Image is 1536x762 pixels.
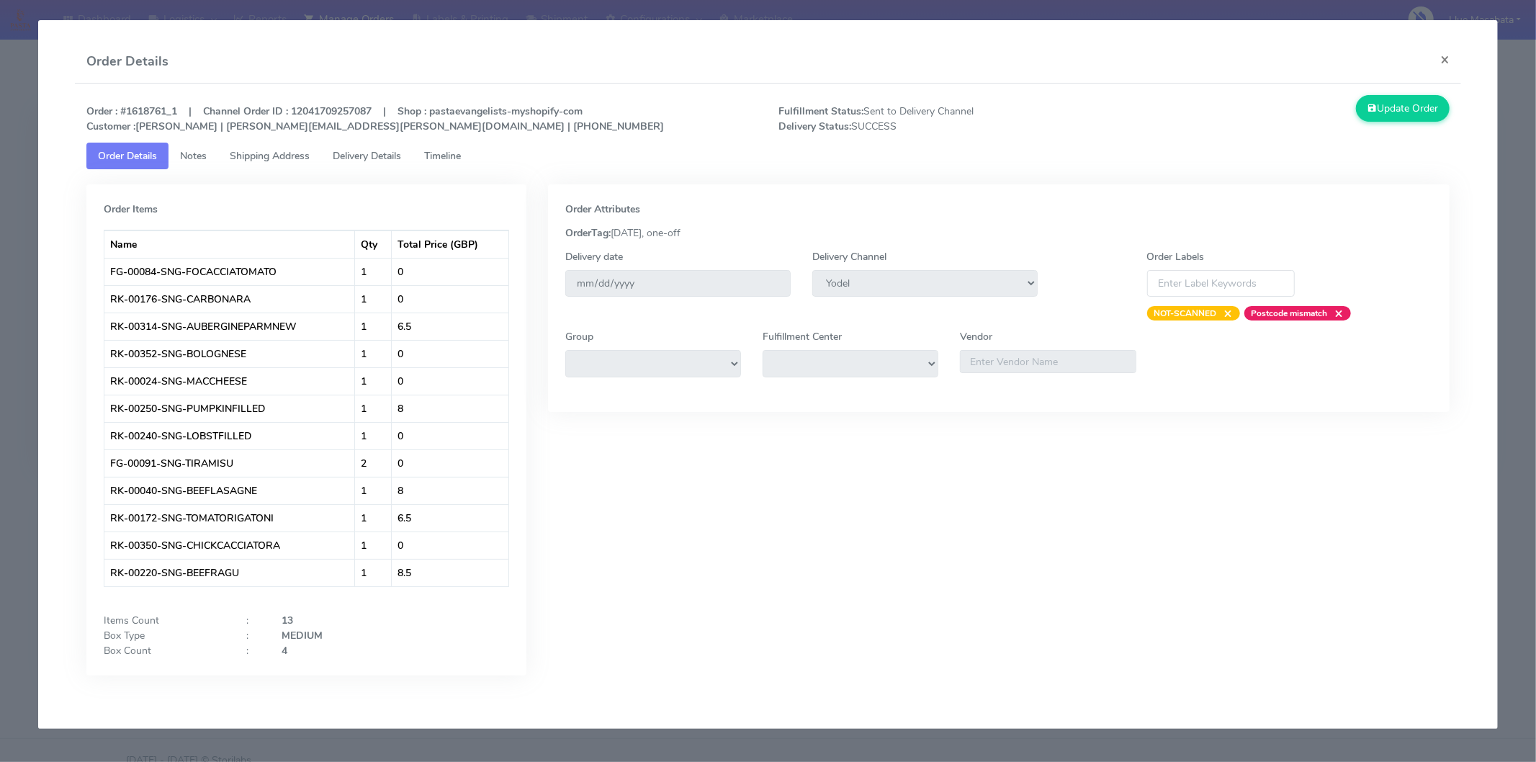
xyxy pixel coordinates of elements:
th: Total Price (GBP) [392,230,508,258]
div: Box Count [93,643,235,658]
span: Shipping Address [230,149,310,163]
strong: Delivery Status: [778,120,851,133]
span: Notes [180,149,207,163]
td: 1 [355,477,392,504]
ul: Tabs [86,143,1450,169]
strong: NOT-SCANNED [1154,308,1217,319]
td: FG-00091-SNG-TIRAMISU [104,449,355,477]
td: 6.5 [392,313,508,340]
td: 1 [355,285,392,313]
td: RK-00314-SNG-AUBERGINEPARMNEW [104,313,355,340]
td: 0 [392,340,508,367]
td: RK-00240-SNG-LOBSTFILLED [104,422,355,449]
strong: MEDIUM [282,629,323,642]
button: Update Order [1356,95,1450,122]
td: 1 [355,340,392,367]
td: RK-00352-SNG-BOLOGNESE [104,340,355,367]
td: 1 [355,395,392,422]
span: Order Details [98,149,157,163]
th: Name [104,230,355,258]
td: RK-00220-SNG-BEEFRAGU [104,559,355,586]
td: 1 [355,422,392,449]
td: 1 [355,313,392,340]
div: : [235,613,271,628]
td: 0 [392,285,508,313]
td: 0 [392,422,508,449]
td: 1 [355,258,392,285]
label: Vendor [960,329,992,344]
th: Qty [355,230,392,258]
strong: Customer : [86,120,135,133]
strong: Order Attributes [565,202,640,216]
label: Order Labels [1147,249,1205,264]
td: RK-00024-SNG-MACCHEESE [104,367,355,395]
span: Delivery Details [333,149,401,163]
td: RK-00172-SNG-TOMATORIGATONI [104,504,355,532]
td: RK-00250-SNG-PUMPKINFILLED [104,395,355,422]
td: RK-00176-SNG-CARBONARA [104,285,355,313]
td: FG-00084-SNG-FOCACCIATOMATO [104,258,355,285]
input: Enter Label Keywords [1147,270,1295,297]
strong: 4 [282,644,287,658]
label: Delivery Channel [812,249,886,264]
div: Box Type [93,628,235,643]
td: 8 [392,477,508,504]
td: 8 [392,395,508,422]
td: RK-00040-SNG-BEEFLASAGNE [104,477,355,504]
td: 1 [355,367,392,395]
div: Items Count [93,613,235,628]
strong: Postcode mismatch [1252,308,1328,319]
span: × [1217,306,1233,321]
td: 1 [355,504,392,532]
strong: Order : #1618761_1 | Channel Order ID : 12041709257087 | Shop : pastaevangelists-myshopify-com [P... [86,104,664,133]
strong: Fulfillment Status: [778,104,863,118]
input: Enter Vendor Name [960,350,1136,373]
td: 1 [355,532,392,559]
td: 0 [392,532,508,559]
label: Delivery date [565,249,623,264]
span: Timeline [424,149,461,163]
div: [DATE], one-off [554,225,1443,241]
label: Fulfillment Center [763,329,842,344]
td: RK-00350-SNG-CHICKCACCIATORA [104,532,355,559]
div: : [235,643,271,658]
strong: 13 [282,614,293,627]
span: Sent to Delivery Channel SUCCESS [768,104,1114,134]
strong: OrderTag: [565,226,611,240]
td: 0 [392,449,508,477]
span: × [1328,306,1344,321]
td: 8.5 [392,559,508,586]
button: Close [1429,40,1461,79]
td: 6.5 [392,504,508,532]
h4: Order Details [86,52,169,71]
td: 0 [392,258,508,285]
strong: Order Items [104,202,158,216]
td: 0 [392,367,508,395]
td: 2 [355,449,392,477]
label: Group [565,329,593,344]
td: 1 [355,559,392,586]
div: : [235,628,271,643]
